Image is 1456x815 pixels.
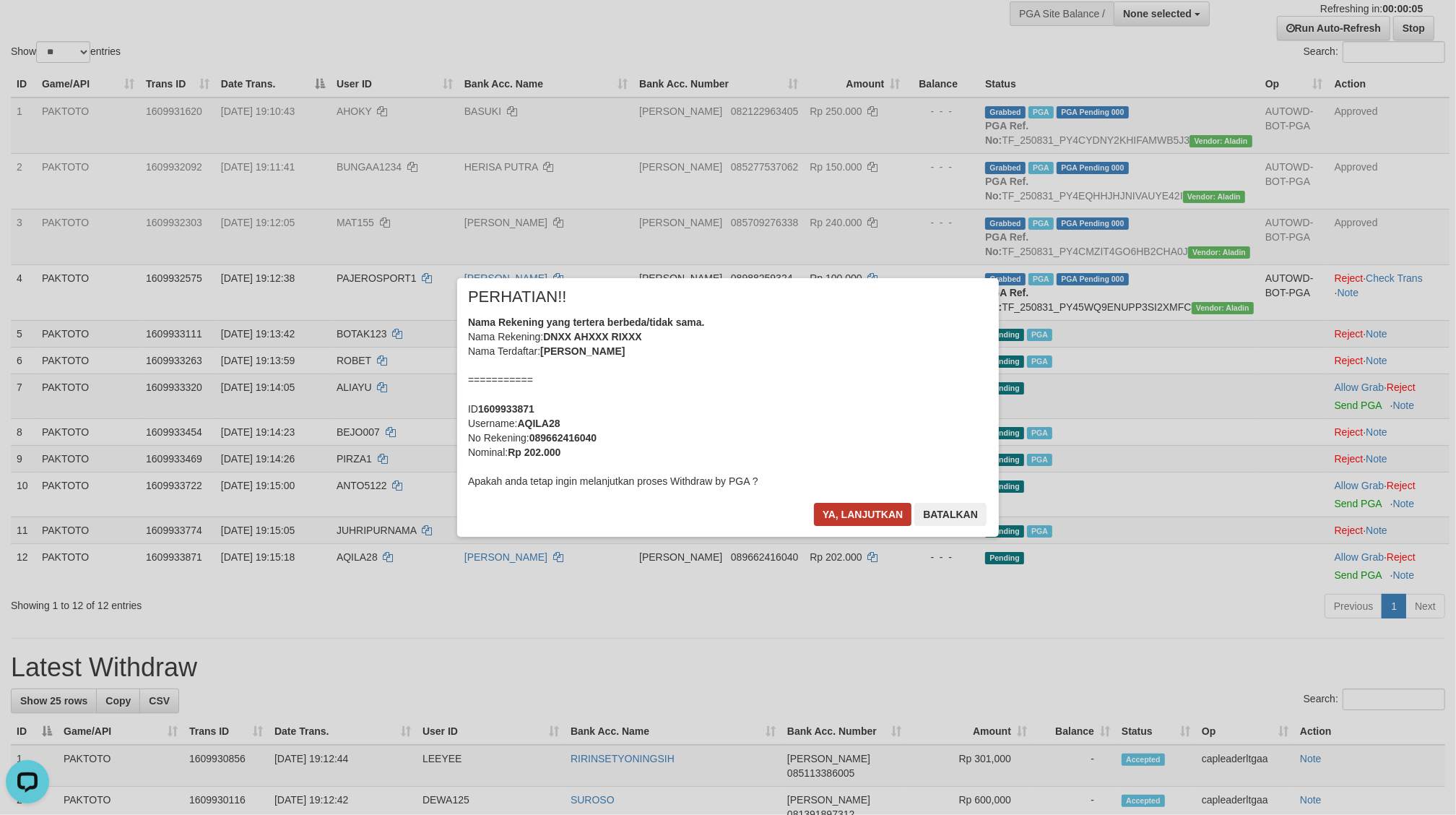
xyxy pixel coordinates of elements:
button: Open LiveChat chat widget [6,6,49,49]
button: Ya, lanjutkan [814,503,912,526]
span: PERHATIAN!! [468,290,567,304]
b: [PERSON_NAME] [540,345,625,357]
b: Nama Rekening yang tertera berbeda/tidak sama. [468,316,705,328]
b: Rp 202.000 [508,447,560,458]
button: Batalkan [914,503,987,526]
b: 1609933871 [478,403,534,415]
b: DNXX AHXXX RIXXX [543,331,641,342]
b: AQILA28 [517,418,560,429]
b: 089662416040 [529,432,597,444]
div: Nama Rekening: Nama Terdaftar: =========== ID Username: No Rekening: Nominal: Apakah anda tetap i... [468,315,988,488]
